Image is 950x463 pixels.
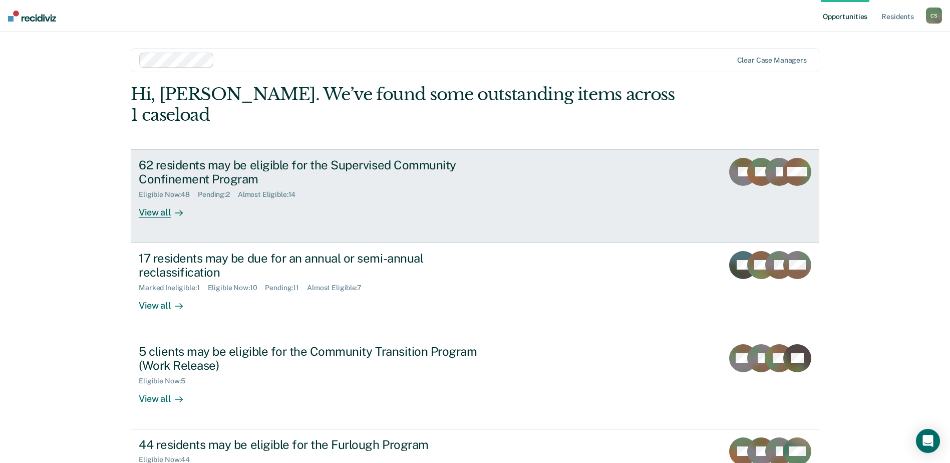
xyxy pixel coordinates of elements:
[208,284,265,292] div: Eligible Now : 10
[131,336,819,429] a: 5 clients may be eligible for the Community Transition Program (Work Release)Eligible Now:5View all
[307,284,370,292] div: Almost Eligible : 7
[139,377,193,385] div: Eligible Now : 5
[737,56,807,65] div: Clear case managers
[238,190,304,199] div: Almost Eligible : 14
[139,199,195,218] div: View all
[139,385,195,405] div: View all
[131,84,682,125] div: Hi, [PERSON_NAME]. We’ve found some outstanding items across 1 caseload
[916,429,940,453] div: Open Intercom Messenger
[8,11,56,22] img: Recidiviz
[139,190,198,199] div: Eligible Now : 48
[139,158,490,187] div: 62 residents may be eligible for the Supervised Community Confinement Program
[926,8,942,24] div: C S
[131,243,819,336] a: 17 residents may be due for an annual or semi-annual reclassificationMarked Ineligible:1Eligible ...
[265,284,307,292] div: Pending : 11
[139,437,490,452] div: 44 residents may be eligible for the Furlough Program
[139,292,195,312] div: View all
[926,8,942,24] button: CS
[139,284,207,292] div: Marked Ineligible : 1
[198,190,238,199] div: Pending : 2
[131,149,819,243] a: 62 residents may be eligible for the Supervised Community Confinement ProgramEligible Now:48Pendi...
[139,344,490,373] div: 5 clients may be eligible for the Community Transition Program (Work Release)
[139,251,490,280] div: 17 residents may be due for an annual or semi-annual reclassification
